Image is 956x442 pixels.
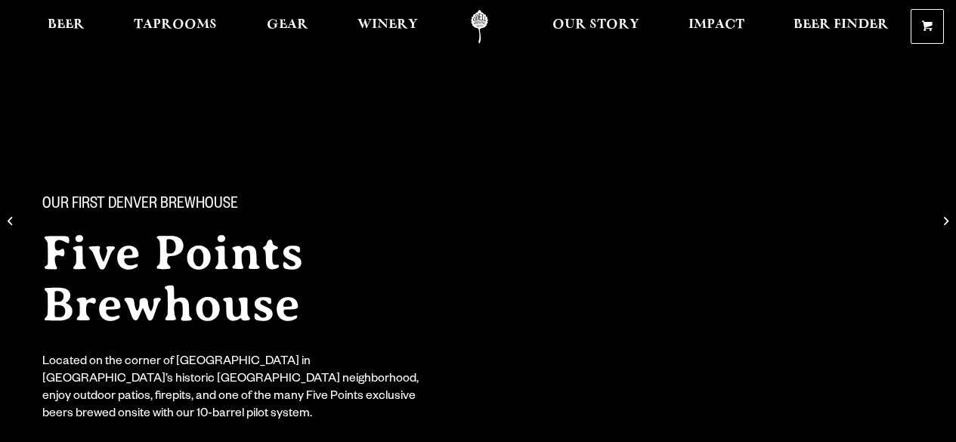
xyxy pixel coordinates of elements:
[552,19,639,31] span: Our Story
[679,10,754,44] a: Impact
[688,19,744,31] span: Impact
[348,10,428,44] a: Winery
[257,10,318,44] a: Gear
[38,10,94,44] a: Beer
[42,354,429,424] div: Located on the corner of [GEOGRAPHIC_DATA] in [GEOGRAPHIC_DATA]’s historic [GEOGRAPHIC_DATA] neig...
[357,19,418,31] span: Winery
[134,19,217,31] span: Taprooms
[42,196,238,215] span: Our First Denver Brewhouse
[267,19,308,31] span: Gear
[543,10,649,44] a: Our Story
[794,19,889,31] span: Beer Finder
[451,10,508,44] a: Odell Home
[42,227,514,330] h2: Five Points Brewhouse
[124,10,227,44] a: Taprooms
[48,19,85,31] span: Beer
[784,10,899,44] a: Beer Finder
